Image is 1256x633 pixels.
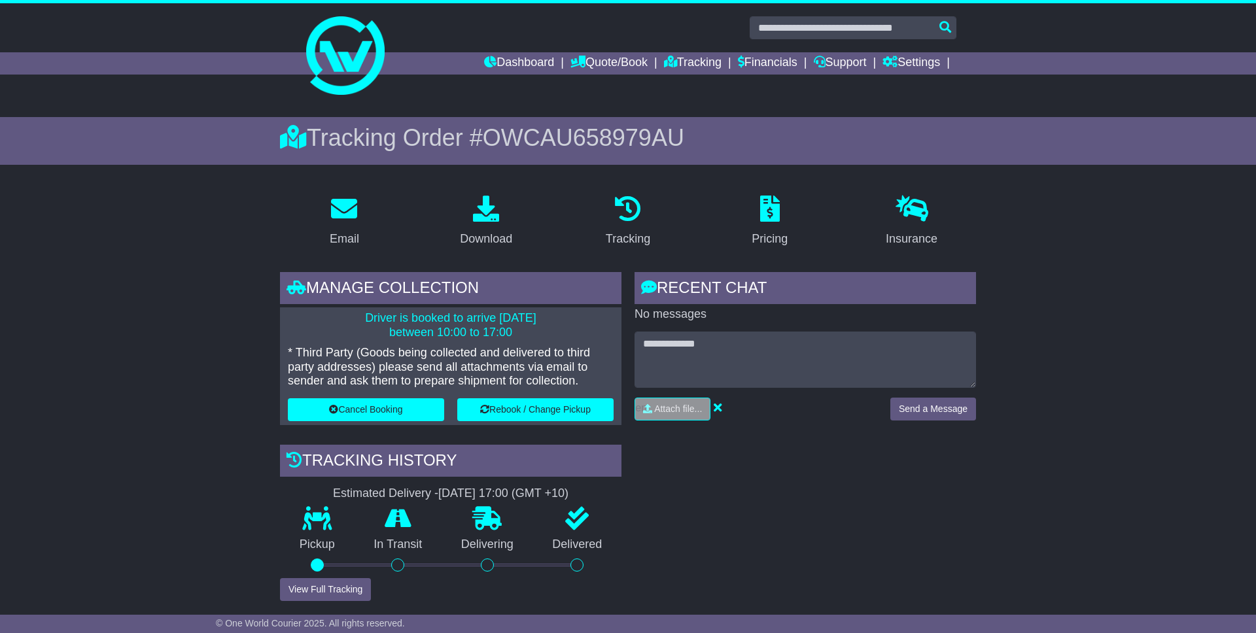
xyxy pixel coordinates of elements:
a: Email [321,191,368,252]
a: Download [451,191,521,252]
div: Tracking history [280,445,621,480]
div: Manage collection [280,272,621,307]
div: Email [330,230,359,248]
div: Pricing [752,230,788,248]
p: In Transit [355,538,442,552]
p: Delivered [533,538,622,552]
a: Tracking [664,52,722,75]
a: Financials [738,52,797,75]
div: Tracking Order # [280,124,976,152]
div: Download [460,230,512,248]
div: Insurance [886,230,937,248]
button: View Full Tracking [280,578,371,601]
p: Driver is booked to arrive [DATE] between 10:00 to 17:00 [288,311,614,339]
p: Pickup [280,538,355,552]
a: Dashboard [484,52,554,75]
div: RECENT CHAT [635,272,976,307]
span: © One World Courier 2025. All rights reserved. [216,618,405,628]
span: OWCAU658979AU [483,124,684,151]
a: Pricing [743,191,796,252]
p: Delivering [442,538,533,552]
div: Estimated Delivery - [280,487,621,501]
div: [DATE] 17:00 (GMT +10) [438,487,568,501]
a: Support [814,52,867,75]
a: Settings [882,52,940,75]
a: Insurance [877,191,946,252]
button: Rebook / Change Pickup [457,398,614,421]
p: * Third Party (Goods being collected and delivered to third party addresses) please send all atta... [288,346,614,388]
a: Quote/Book [570,52,648,75]
a: Tracking [597,191,659,252]
div: Tracking [606,230,650,248]
button: Send a Message [890,398,976,420]
button: Cancel Booking [288,398,444,421]
p: No messages [635,307,976,322]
